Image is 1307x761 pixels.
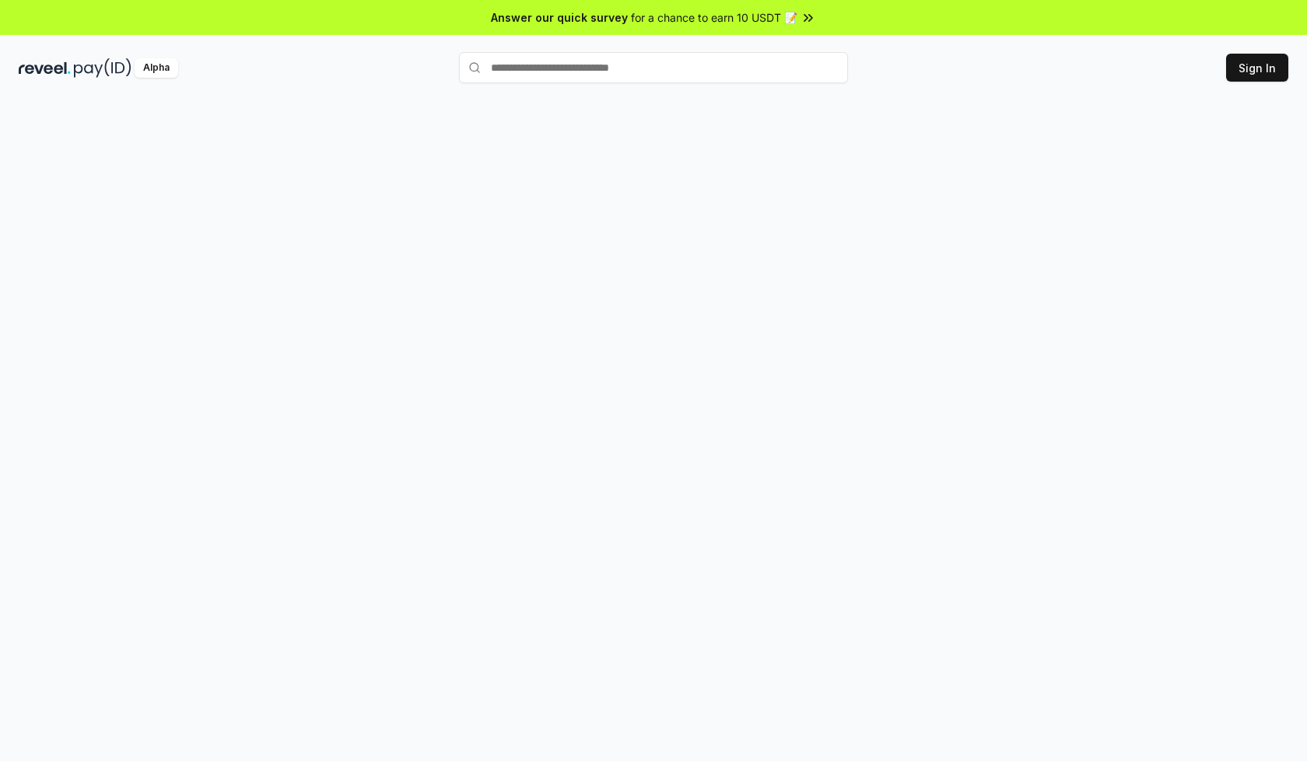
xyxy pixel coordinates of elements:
[631,9,797,26] span: for a chance to earn 10 USDT 📝
[491,9,628,26] span: Answer our quick survey
[19,58,71,78] img: reveel_dark
[74,58,131,78] img: pay_id
[135,58,178,78] div: Alpha
[1226,54,1288,82] button: Sign In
